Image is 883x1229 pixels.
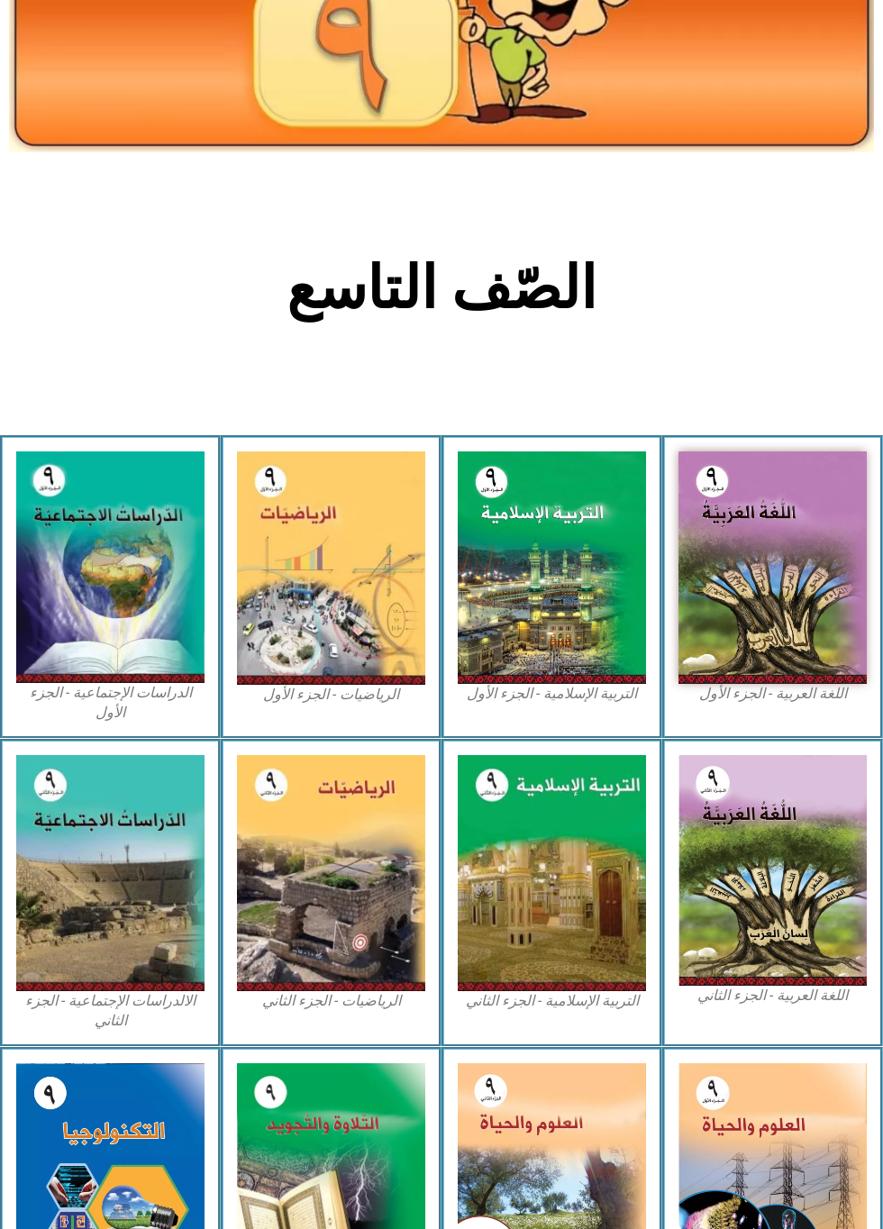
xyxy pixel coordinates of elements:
figcaption: اللغة العربية - الجزء الثاني [678,986,867,1006]
figcaption: اللغة العربية - الجزء الأول​ [678,684,867,704]
figcaption: التربية الإسلامية - الجزء الأول [458,684,646,704]
figcaption: الرياضيات - الجزء الأول​ [237,685,425,705]
figcaption: الرياضيات - الجزء الثاني [237,991,425,1011]
h2: الصّف التاسع [144,253,740,323]
figcaption: الدراسات الإجتماعية - الجزء الأول​ [16,683,205,724]
figcaption: الالدراسات الإجتماعية - الجزء الثاني [16,991,205,1032]
figcaption: التربية الإسلامية - الجزء الثاني [458,991,646,1011]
